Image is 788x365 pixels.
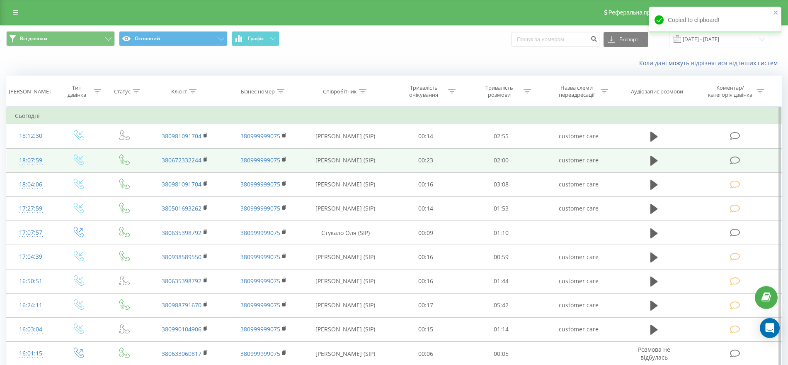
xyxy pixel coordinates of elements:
a: 380633060817 [162,350,201,358]
td: 01:44 [463,269,539,293]
div: Аудіозапис розмови [631,88,683,95]
td: 00:14 [388,124,464,148]
td: [PERSON_NAME] (SIP) [303,293,388,317]
a: 380999999075 [240,132,280,140]
td: [PERSON_NAME] (SIP) [303,124,388,148]
td: 01:14 [463,317,539,341]
td: 00:16 [388,269,464,293]
div: Тип дзвінка [62,84,92,98]
td: 00:23 [388,148,464,172]
div: Open Intercom Messenger [760,318,780,338]
a: 380990104906 [162,325,201,333]
a: 380635398792 [162,277,201,285]
td: customer care [539,148,618,172]
div: 16:03:04 [15,321,46,338]
a: 380999999075 [240,325,280,333]
a: 380981091704 [162,180,201,188]
a: 380672332244 [162,156,201,164]
td: 00:16 [388,245,464,269]
td: Стукало Оля (SIP) [303,221,388,245]
a: 380999999075 [240,253,280,261]
div: 18:04:06 [15,176,46,193]
div: Бізнес номер [241,88,275,95]
a: 380999999075 [240,229,280,237]
a: 380938589550 [162,253,201,261]
div: 16:01:15 [15,345,46,362]
a: 380999999075 [240,350,280,358]
div: Тривалість розмови [477,84,521,98]
td: customer care [539,245,618,269]
div: 18:07:59 [15,152,46,169]
td: customer care [539,196,618,220]
td: [PERSON_NAME] (SIP) [303,269,388,293]
input: Пошук за номером [512,32,599,47]
div: 16:50:51 [15,273,46,289]
td: customer care [539,293,618,317]
td: [PERSON_NAME] (SIP) [303,172,388,196]
td: customer care [539,317,618,341]
td: 02:55 [463,124,539,148]
td: [PERSON_NAME] (SIP) [303,245,388,269]
td: customer care [539,124,618,148]
div: Copied to clipboard! [649,7,781,33]
span: Всі дзвінки [20,35,47,42]
div: Співробітник [323,88,357,95]
td: 00:17 [388,293,464,317]
button: Основний [119,31,228,46]
a: 380501693262 [162,204,201,212]
div: 17:27:59 [15,201,46,217]
td: 00:14 [388,196,464,220]
td: customer care [539,269,618,293]
a: 380981091704 [162,132,201,140]
a: 380999999075 [240,180,280,188]
span: Розмова не відбулась [638,345,670,361]
td: 02:00 [463,148,539,172]
div: [PERSON_NAME] [9,88,51,95]
span: Реферальна програма [609,9,669,16]
div: Назва схеми переадресації [554,84,599,98]
a: Коли дані можуть відрізнятися вiд інших систем [639,59,782,67]
div: Коментар/категорія дзвінка [706,84,754,98]
a: 380999999075 [240,204,280,212]
td: 05:42 [463,293,539,317]
td: customer care [539,172,618,196]
button: Всі дзвінки [6,31,115,46]
button: Експорт [604,32,648,47]
td: [PERSON_NAME] (SIP) [303,317,388,341]
td: 00:15 [388,317,464,341]
div: Клієнт [171,88,187,95]
td: 01:53 [463,196,539,220]
div: 18:12:30 [15,128,46,144]
div: 16:24:11 [15,297,46,314]
a: 380988791670 [162,301,201,309]
div: Тривалість очікування [402,84,446,98]
div: 17:07:57 [15,225,46,241]
td: [PERSON_NAME] (SIP) [303,148,388,172]
a: 380999999075 [240,301,280,309]
td: Сьогодні [7,108,782,124]
a: 380635398792 [162,229,201,237]
td: 00:16 [388,172,464,196]
div: Статус [114,88,131,95]
td: 03:08 [463,172,539,196]
a: 380999999075 [240,156,280,164]
div: 17:04:39 [15,249,46,265]
a: 380999999075 [240,277,280,285]
td: 00:09 [388,221,464,245]
td: [PERSON_NAME] (SIP) [303,196,388,220]
button: close [773,9,779,17]
button: Графік [232,31,279,46]
td: 01:10 [463,221,539,245]
td: 00:59 [463,245,539,269]
span: Графік [248,36,264,42]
